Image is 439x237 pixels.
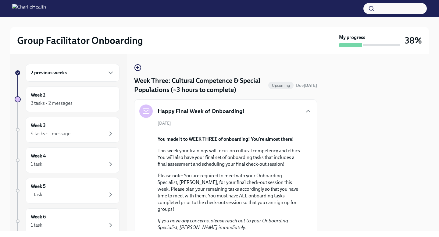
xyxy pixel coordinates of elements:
[158,136,294,142] strong: You made it to WEEK THREE of onboarding! You're almost there!
[158,120,171,126] span: [DATE]
[31,153,46,159] h6: Week 4
[268,83,294,88] span: Upcoming
[339,34,365,41] strong: My progress
[15,208,120,234] a: Week 61 task
[15,87,120,112] a: Week 23 tasks • 2 messages
[158,218,288,230] em: If you have any concerns, please reach out to your Onboarding Specialist, [PERSON_NAME] immediately.
[158,107,245,115] h5: Happy Final Week of Onboarding!
[296,83,317,88] span: September 8th, 2025 10:00
[15,178,120,203] a: Week 51 task
[31,92,45,98] h6: Week 2
[158,147,302,168] p: This week your trainings will focus on cultural competency and ethics. You will also have your fi...
[31,161,42,168] div: 1 task
[405,35,422,46] h3: 38%
[304,83,317,88] strong: [DATE]
[15,117,120,143] a: Week 34 tasks • 1 message
[15,147,120,173] a: Week 41 task
[31,191,42,198] div: 1 task
[31,100,73,107] div: 3 tasks • 2 messages
[134,76,266,94] h4: Week Three: Cultural Competence & Special Populations (~3 hours to complete)
[31,183,46,190] h6: Week 5
[31,214,46,220] h6: Week 6
[31,130,70,137] div: 4 tasks • 1 message
[31,222,42,228] div: 1 task
[17,34,143,47] h2: Group Facilitator Onboarding
[31,69,67,76] h6: 2 previous weeks
[158,172,302,213] p: Please note: You are required to meet with your Onboarding Specialist, [PERSON_NAME], for your fi...
[296,83,317,88] span: Due
[31,122,46,129] h6: Week 3
[26,64,120,82] div: 2 previous weeks
[12,4,46,13] img: CharlieHealth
